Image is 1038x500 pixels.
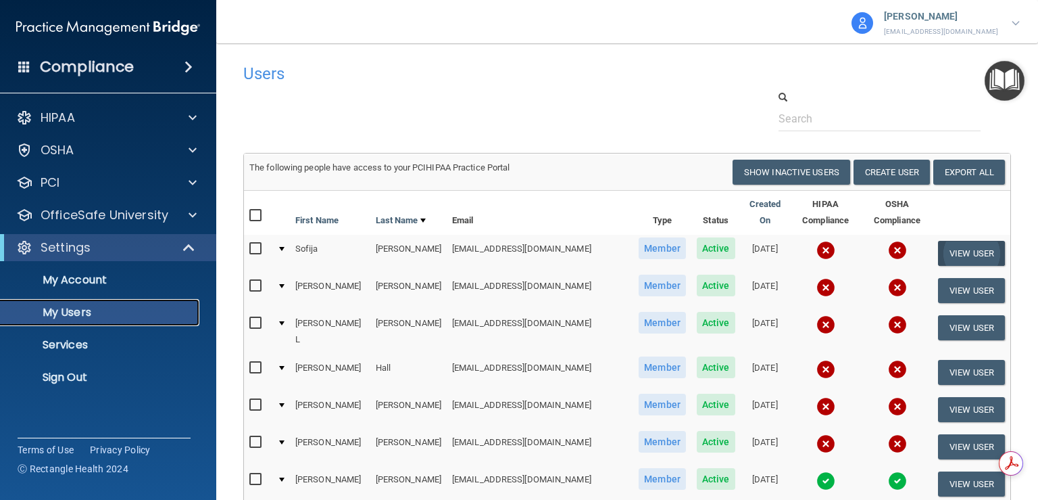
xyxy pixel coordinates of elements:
[733,160,850,185] button: Show Inactive Users
[370,354,447,391] td: Hall
[746,196,785,229] a: Created On
[9,306,193,319] p: My Users
[447,191,633,235] th: Email
[888,434,907,453] img: cross.ca9f0e7f.svg
[778,106,981,131] input: Search
[90,443,151,457] a: Privacy Policy
[888,315,907,334] img: cross.ca9f0e7f.svg
[985,61,1024,101] button: Open Resource Center
[370,272,447,309] td: [PERSON_NAME]
[938,434,1005,459] button: View User
[888,397,907,416] img: cross.ca9f0e7f.svg
[290,391,370,428] td: [PERSON_NAME]
[816,315,835,334] img: cross.ca9f0e7f.svg
[938,360,1005,385] button: View User
[447,391,633,428] td: [EMAIL_ADDRESS][DOMAIN_NAME]
[376,212,426,229] a: Last Name
[888,360,907,379] img: cross.ca9f0e7f.svg
[447,428,633,465] td: [EMAIL_ADDRESS][DOMAIN_NAME]
[697,394,735,415] span: Active
[816,241,835,260] img: cross.ca9f0e7f.svg
[851,12,873,34] img: avatar.17b06cb7.svg
[41,175,59,191] p: PCI
[290,309,370,354] td: [PERSON_NAME] L
[862,191,933,235] th: OSHA Compliance
[249,162,510,173] span: The following people have access to your PCIHIPAA Practice Portal
[888,241,907,260] img: cross.ca9f0e7f.svg
[16,207,197,223] a: OfficeSafe University
[40,58,134,76] h4: Compliance
[697,431,735,453] span: Active
[741,428,790,465] td: [DATE]
[933,160,1005,185] a: Export All
[639,431,686,453] span: Member
[697,468,735,490] span: Active
[639,237,686,259] span: Member
[884,26,998,38] p: [EMAIL_ADDRESS][DOMAIN_NAME]
[290,428,370,465] td: [PERSON_NAME]
[243,65,683,83] h4: Users
[816,360,835,379] img: cross.ca9f0e7f.svg
[938,241,1005,266] button: View User
[290,272,370,309] td: [PERSON_NAME]
[816,278,835,297] img: cross.ca9f0e7f.svg
[41,207,168,223] p: OfficeSafe University
[41,240,91,256] p: Settings
[295,212,339,229] a: First Name
[938,472,1005,497] button: View User
[370,391,447,428] td: [PERSON_NAME]
[697,357,735,378] span: Active
[741,309,790,354] td: [DATE]
[888,278,907,297] img: cross.ca9f0e7f.svg
[9,273,193,287] p: My Account
[41,142,74,158] p: OSHA
[639,394,686,415] span: Member
[9,371,193,384] p: Sign Out
[447,235,633,272] td: [EMAIL_ADDRESS][DOMAIN_NAME]
[816,434,835,453] img: cross.ca9f0e7f.svg
[888,472,907,491] img: tick.e7d51cea.svg
[18,443,74,457] a: Terms of Use
[741,391,790,428] td: [DATE]
[41,110,75,126] p: HIPAA
[741,235,790,272] td: [DATE]
[16,110,197,126] a: HIPAA
[789,191,862,235] th: HIPAA Compliance
[1012,21,1020,26] img: arrow-down.227dba2b.svg
[697,312,735,334] span: Active
[290,235,370,272] td: Sofija
[16,240,196,256] a: Settings
[370,235,447,272] td: [PERSON_NAME]
[639,275,686,296] span: Member
[854,160,930,185] button: Create User
[816,472,835,491] img: tick.e7d51cea.svg
[18,462,128,476] span: Ⓒ Rectangle Health 2024
[741,272,790,309] td: [DATE]
[691,191,741,235] th: Status
[370,428,447,465] td: [PERSON_NAME]
[633,191,691,235] th: Type
[697,237,735,259] span: Active
[370,309,447,354] td: [PERSON_NAME]
[290,354,370,391] td: [PERSON_NAME]
[938,278,1005,303] button: View User
[697,275,735,296] span: Active
[639,468,686,490] span: Member
[938,397,1005,422] button: View User
[16,142,197,158] a: OSHA
[447,272,633,309] td: [EMAIL_ADDRESS][DOMAIN_NAME]
[447,309,633,354] td: [EMAIL_ADDRESS][DOMAIN_NAME]
[938,315,1005,340] button: View User
[884,8,998,26] p: [PERSON_NAME]
[9,338,193,352] p: Services
[447,354,633,391] td: [EMAIL_ADDRESS][DOMAIN_NAME]
[639,357,686,378] span: Member
[16,14,200,41] img: PMB logo
[639,312,686,334] span: Member
[16,175,197,191] a: PCI
[741,354,790,391] td: [DATE]
[816,397,835,416] img: cross.ca9f0e7f.svg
